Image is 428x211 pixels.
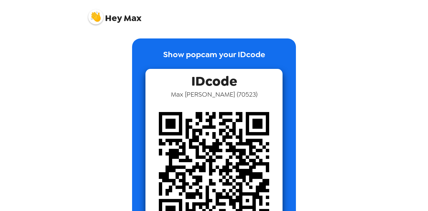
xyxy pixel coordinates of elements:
p: Show popcam your IDcode [163,48,265,69]
span: IDcode [191,69,237,90]
span: Hey [105,12,122,24]
span: Max [PERSON_NAME] ( 70523 ) [171,90,257,99]
span: Max [88,6,141,23]
img: profile pic [88,9,103,24]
